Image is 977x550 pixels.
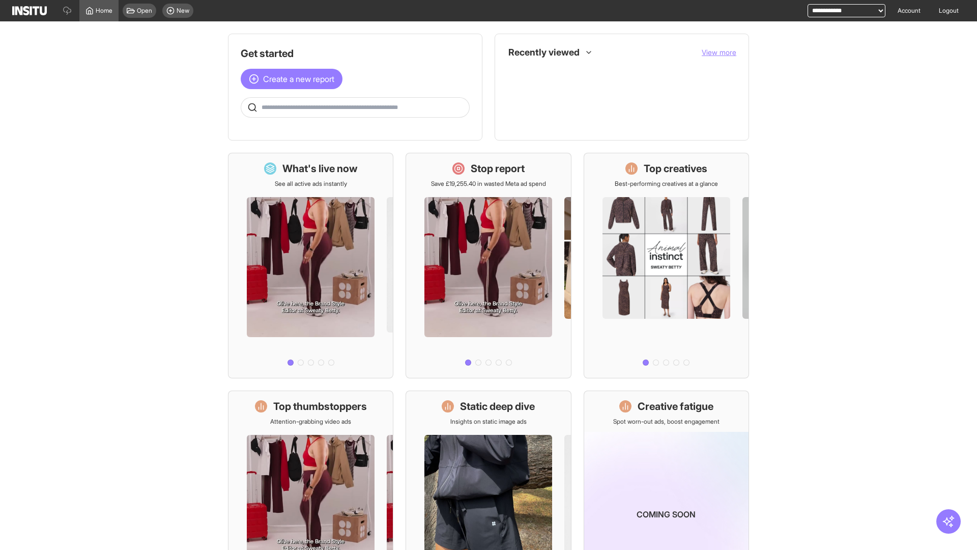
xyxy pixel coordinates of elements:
[282,161,358,176] h1: What's live now
[270,418,351,426] p: Attention-grabbing video ads
[702,48,736,57] span: View more
[273,399,367,414] h1: Top thumbstoppers
[137,7,152,15] span: Open
[12,6,47,15] img: Logo
[263,73,334,85] span: Create a new report
[471,161,525,176] h1: Stop report
[431,180,546,188] p: Save £19,255.40 in wasted Meta ad spend
[96,7,112,15] span: Home
[177,7,189,15] span: New
[644,161,707,176] h1: Top creatives
[460,399,535,414] h1: Static deep dive
[241,69,342,89] button: Create a new report
[275,180,347,188] p: See all active ads instantly
[228,153,393,378] a: What's live nowSee all active ads instantly
[241,46,470,61] h1: Get started
[702,47,736,58] button: View more
[406,153,571,378] a: Stop reportSave £19,255.40 in wasted Meta ad spend
[450,418,527,426] p: Insights on static image ads
[615,180,718,188] p: Best-performing creatives at a glance
[584,153,749,378] a: Top creativesBest-performing creatives at a glance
